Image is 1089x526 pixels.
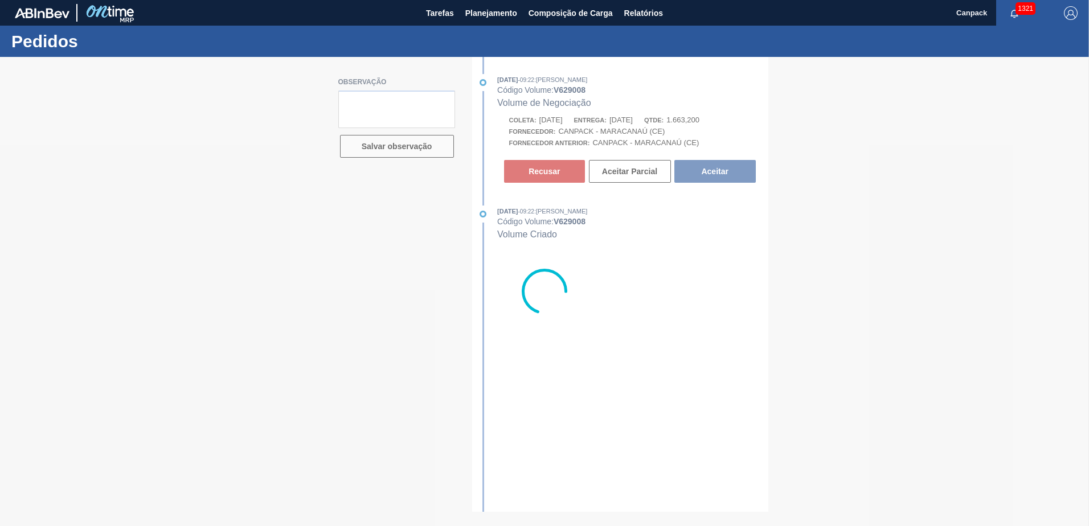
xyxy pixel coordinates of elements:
[996,5,1033,21] button: Notificações
[465,6,517,20] span: Planejamento
[11,35,214,48] h1: Pedidos
[624,6,663,20] span: Relatórios
[529,6,613,20] span: Composição de Carga
[426,6,454,20] span: Tarefas
[1016,2,1035,15] span: 1321
[15,8,69,18] img: TNhmsLtSVTkK8tSr43FrP2fwEKptu5GPRR3wAAAABJRU5ErkJggg==
[1064,6,1078,20] img: Logout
